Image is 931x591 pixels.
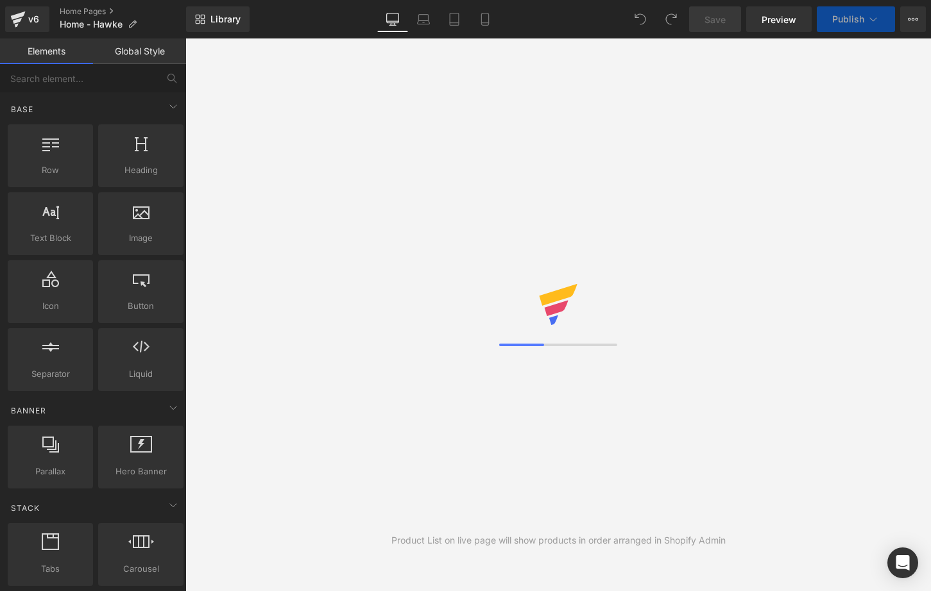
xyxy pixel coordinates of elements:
[12,367,89,381] span: Separator
[5,6,49,32] a: v6
[93,38,186,64] a: Global Style
[12,231,89,245] span: Text Block
[439,6,470,32] a: Tablet
[12,562,89,576] span: Tabs
[60,19,123,29] span: Home - Hawke
[10,502,41,514] span: Stack
[10,404,47,417] span: Banner
[628,6,653,32] button: Undo
[102,163,180,177] span: Heading
[377,6,408,32] a: Desktop
[470,6,500,32] a: Mobile
[102,367,180,381] span: Liquid
[900,6,926,32] button: More
[60,6,186,17] a: Home Pages
[705,13,726,26] span: Save
[762,13,796,26] span: Preview
[408,6,439,32] a: Laptop
[391,533,726,547] div: Product List on live page will show products in order arranged in Shopify Admin
[102,562,180,576] span: Carousel
[102,465,180,478] span: Hero Banner
[887,547,918,578] div: Open Intercom Messenger
[12,465,89,478] span: Parallax
[102,299,180,313] span: Button
[658,6,684,32] button: Redo
[102,231,180,245] span: Image
[832,14,864,24] span: Publish
[210,13,241,25] span: Library
[12,299,89,313] span: Icon
[26,11,42,28] div: v6
[746,6,812,32] a: Preview
[186,6,250,32] a: New Library
[12,163,89,177] span: Row
[817,6,895,32] button: Publish
[10,103,35,115] span: Base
